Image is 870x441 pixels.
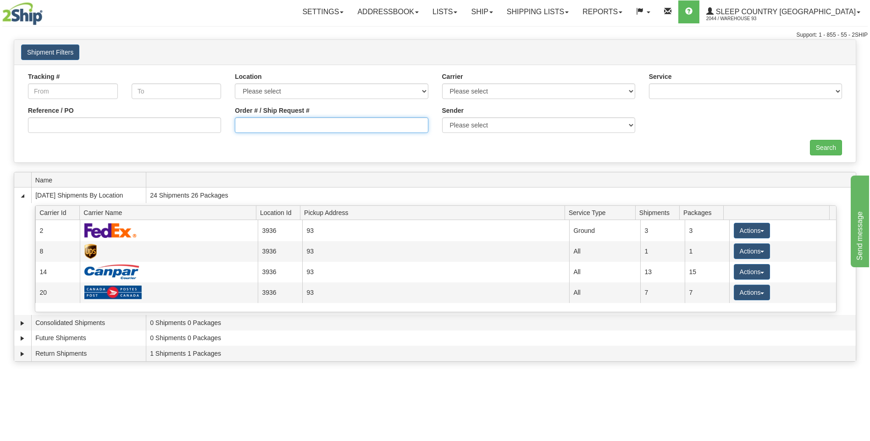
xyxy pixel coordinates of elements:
[28,72,60,81] label: Tracking #
[640,262,685,282] td: 13
[31,315,146,331] td: Consolidated Shipments
[302,241,569,262] td: 93
[810,140,842,155] input: Search
[146,187,856,203] td: 24 Shipments 26 Packages
[84,265,139,279] img: Canpar
[235,106,310,115] label: Order # / Ship Request #
[21,44,79,60] button: Shipment Filters
[35,241,80,262] td: 8
[569,241,640,262] td: All
[640,220,685,241] td: 3
[734,264,770,280] button: Actions
[569,262,640,282] td: All
[576,0,629,23] a: Reports
[685,282,729,303] td: 7
[84,244,97,259] img: UPS
[31,187,146,203] td: [DATE] Shipments By Location
[260,205,300,220] span: Location Id
[350,0,426,23] a: Addressbook
[84,223,137,238] img: FedEx Express®
[31,331,146,346] td: Future Shipments
[84,285,142,300] img: Canada Post
[442,72,463,81] label: Carrier
[640,241,685,262] td: 1
[7,6,85,17] div: Send message
[31,346,146,361] td: Return Shipments
[649,72,672,81] label: Service
[295,0,350,23] a: Settings
[699,0,867,23] a: Sleep Country [GEOGRAPHIC_DATA] 2044 / Warehouse 93
[685,241,729,262] td: 1
[28,106,74,115] label: Reference / PO
[35,220,80,241] td: 2
[28,83,118,99] input: From
[685,262,729,282] td: 15
[302,220,569,241] td: 93
[39,205,80,220] span: Carrier Id
[685,220,729,241] td: 3
[569,220,640,241] td: Ground
[464,0,499,23] a: Ship
[235,72,261,81] label: Location
[2,31,868,39] div: Support: 1 - 855 - 55 - 2SHIP
[146,331,856,346] td: 0 Shipments 0 Packages
[146,346,856,361] td: 1 Shipments 1 Packages
[146,315,856,331] td: 0 Shipments 0 Packages
[849,174,869,267] iframe: chat widget
[714,8,856,16] span: Sleep Country [GEOGRAPHIC_DATA]
[18,319,27,328] a: Expand
[18,349,27,358] a: Expand
[258,241,302,262] td: 3936
[18,191,27,200] a: Collapse
[442,106,464,115] label: Sender
[2,2,43,25] img: logo2044.jpg
[639,205,680,220] span: Shipments
[734,223,770,238] button: Actions
[640,282,685,303] td: 7
[500,0,576,23] a: Shipping lists
[569,282,640,303] td: All
[734,285,770,300] button: Actions
[569,205,635,220] span: Service Type
[35,262,80,282] td: 14
[302,262,569,282] td: 93
[258,220,302,241] td: 3936
[132,83,222,99] input: To
[706,14,775,23] span: 2044 / Warehouse 93
[734,243,770,259] button: Actions
[302,282,569,303] td: 93
[426,0,464,23] a: Lists
[683,205,724,220] span: Packages
[35,282,80,303] td: 20
[258,282,302,303] td: 3936
[35,173,146,187] span: Name
[18,334,27,343] a: Expand
[83,205,256,220] span: Carrier Name
[304,205,565,220] span: Pickup Address
[258,262,302,282] td: 3936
